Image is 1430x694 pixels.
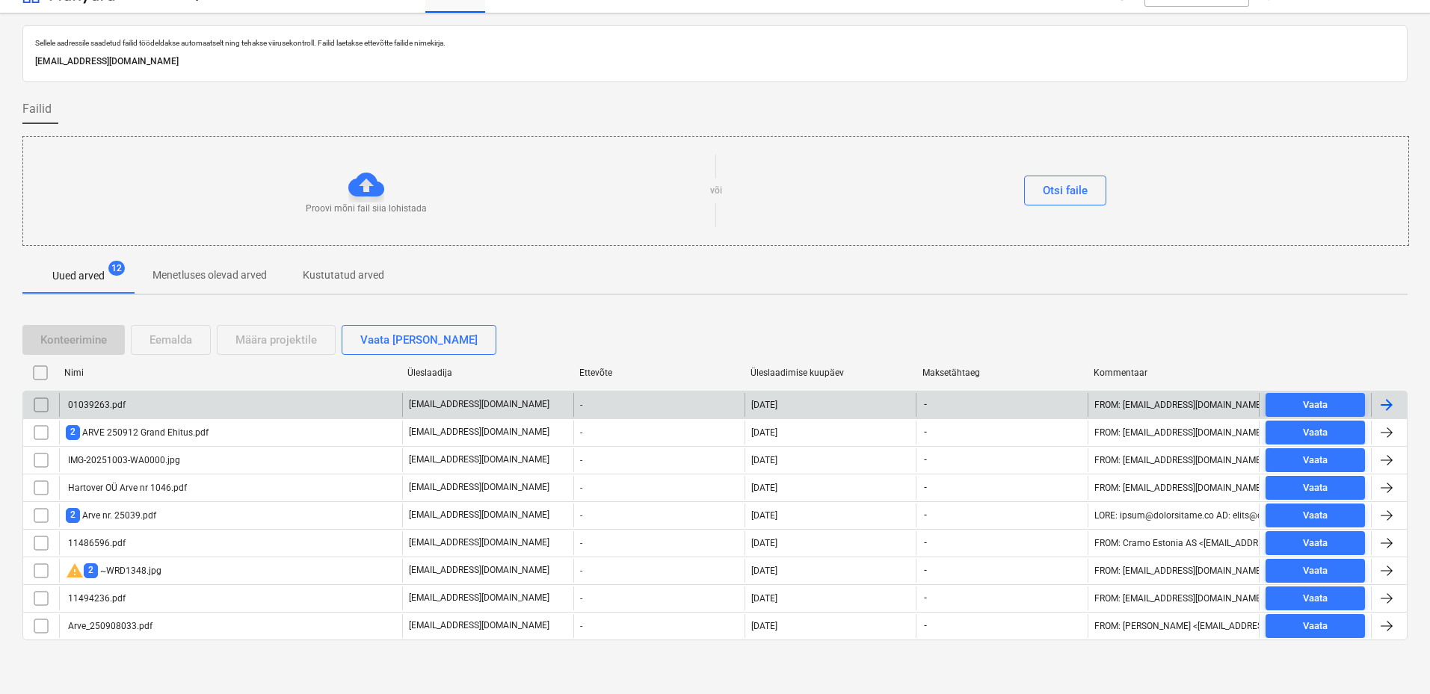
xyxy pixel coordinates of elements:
p: [EMAIL_ADDRESS][DOMAIN_NAME] [409,509,549,521]
div: [DATE] [751,621,777,631]
div: Ettevõte [579,368,739,378]
p: Proovi mõni fail siia lohistada [306,202,427,215]
div: - [573,421,745,444]
div: Maksetähtaeg [922,368,1082,378]
span: - [922,426,928,439]
span: 2 [84,563,98,577]
p: Kustutatud arved [303,267,384,283]
span: - [922,619,928,632]
div: Nimi [64,368,395,378]
div: - [573,614,745,638]
div: - [573,559,745,583]
div: Proovi mõni fail siia lohistadavõiOtsi faile [22,136,1409,246]
p: [EMAIL_ADDRESS][DOMAIN_NAME] [409,592,549,604]
span: 2 [66,508,80,522]
div: Üleslaadimise kuupäev [751,368,910,378]
div: - [573,504,745,527]
div: 11494236.pdf [66,593,126,604]
div: 11486596.pdf [66,538,126,548]
div: [DATE] [751,427,777,438]
div: Vaata [1303,507,1328,524]
div: 01039263.pdf [66,400,126,410]
div: Vaata [1303,590,1328,607]
p: Uued arved [52,268,105,284]
div: [DATE] [751,566,777,576]
p: [EMAIL_ADDRESS][DOMAIN_NAME] [409,564,549,577]
p: [EMAIL_ADDRESS][DOMAIN_NAME] [35,54,1395,69]
button: Vaata [1266,448,1365,472]
div: Vaata [1303,452,1328,469]
span: Failid [22,100,52,118]
div: Arve_250908033.pdf [66,621,152,631]
span: - [922,481,928,494]
span: 12 [108,261,125,276]
div: Arve nr. 25039.pdf [66,508,156,522]
p: [EMAIL_ADDRESS][DOMAIN_NAME] [409,398,549,411]
div: Vaata [1303,480,1328,497]
div: [DATE] [751,510,777,521]
iframe: Chat Widget [1355,622,1430,694]
p: [EMAIL_ADDRESS][DOMAIN_NAME] [409,536,549,549]
span: - [922,453,928,466]
button: Otsi faile [1024,176,1106,205]
div: [DATE] [751,538,777,548]
p: [EMAIL_ADDRESS][DOMAIN_NAME] [409,481,549,494]
div: [DATE] [751,593,777,604]
p: [EMAIL_ADDRESS][DOMAIN_NAME] [409,453,549,466]
p: Menetluses olevad arved [152,267,267,283]
button: Vaata [PERSON_NAME] [342,325,496,355]
div: Vaata [1303,563,1328,580]
button: Vaata [1266,504,1365,527]
p: Sellele aadressile saadetud failid töödeldakse automaatselt ning tehakse viirusekontroll. Failid ... [35,38,1395,48]
span: - [922,398,928,411]
div: - [573,476,745,500]
div: - [573,393,745,417]
span: 2 [66,425,80,439]
div: ARVE 250912 Grand Ehitus.pdf [66,425,209,439]
span: - [922,536,928,549]
button: Vaata [1266,614,1365,638]
p: või [710,185,722,197]
span: warning [66,562,84,580]
button: Vaata [1266,586,1365,610]
button: Vaata [1266,531,1365,555]
button: Vaata [1266,393,1365,417]
div: - [573,586,745,610]
button: Vaata [1266,476,1365,500]
button: Vaata [1266,559,1365,583]
div: Hartover OÜ Arve nr 1046.pdf [66,483,187,493]
div: [DATE] [751,400,777,410]
div: [DATE] [751,455,777,465]
span: - [922,592,928,604]
div: IMG-20251003-WA0000.jpg [66,455,180,465]
div: [DATE] [751,483,777,493]
div: Vaata [1303,535,1328,552]
div: - [573,531,745,555]
span: - [922,509,928,521]
div: Vaata [1303,397,1328,414]
button: Vaata [1266,421,1365,444]
div: Otsi faile [1043,181,1088,200]
div: Vaata [PERSON_NAME] [360,330,478,350]
div: - [573,448,745,472]
p: [EMAIL_ADDRESS][DOMAIN_NAME] [409,619,549,632]
div: Vaata [1303,424,1328,442]
p: [EMAIL_ADDRESS][DOMAIN_NAME] [409,426,549,439]
div: Kommentaar [1094,368,1254,378]
div: Üleslaadija [407,368,567,378]
div: ~WRD1348.jpg [66,562,161,580]
div: Vaata [1303,618,1328,635]
span: - [922,564,928,577]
